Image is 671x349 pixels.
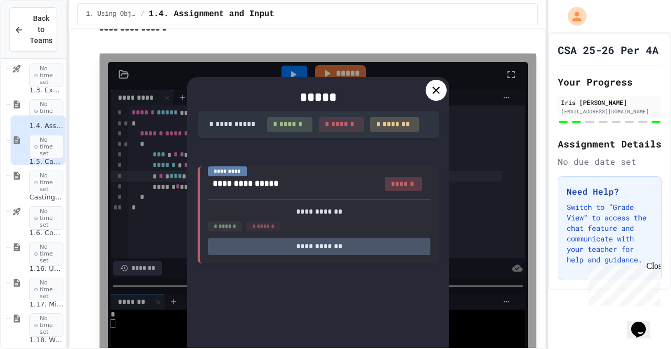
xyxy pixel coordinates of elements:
[29,242,63,266] span: No time set
[561,108,658,115] div: [EMAIL_ADDRESS][DOMAIN_NAME]
[561,98,658,107] div: Iris [PERSON_NAME]
[29,278,63,302] span: No time set
[29,171,63,195] span: No time set
[29,300,63,309] span: 1.17. Mixed Up Code Practice 1.1-1.6
[148,8,274,20] span: 1.4. Assignment and Input
[29,135,63,159] span: No time set
[567,202,653,265] p: Switch to "Grade View" to access the chat feature and communicate with your teacher for help and ...
[567,185,653,198] h3: Need Help?
[29,64,63,88] span: No time set
[558,136,662,151] h2: Assignment Details
[29,313,63,337] span: No time set
[29,206,63,230] span: No time set
[557,4,589,28] div: My Account
[9,7,57,52] button: Back to Teams
[29,265,63,273] span: 1.16. Unit Summary 1a (1.1-1.6)
[29,86,63,95] span: 1.3. Expressions and Output [New]
[558,155,662,168] div: No due date set
[29,122,63,131] span: 1.4. Assignment and Input
[627,307,661,339] iframe: chat widget
[558,43,658,57] h1: CSA 25-26 Per 4A
[140,10,144,18] span: /
[29,336,63,345] span: 1.18. Write Code Practice 1.1-1.6
[558,75,662,89] h2: Your Progress
[29,193,63,202] span: Casting and Ranges of variables - Quiz
[29,99,63,123] span: No time set
[30,13,52,46] span: Back to Teams
[29,157,63,166] span: 1.5. Casting and Ranges of Values
[29,229,63,238] span: 1.6. Compound Assignment Operators
[584,261,661,306] iframe: chat widget
[86,10,136,18] span: 1. Using Objects and Methods
[4,4,72,67] div: Chat with us now!Close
